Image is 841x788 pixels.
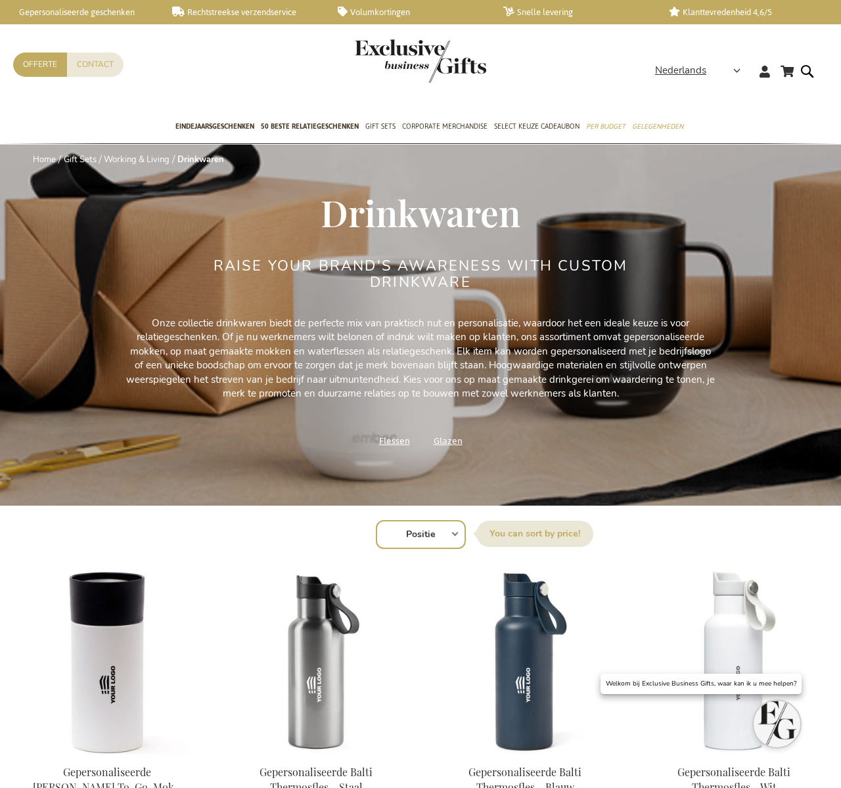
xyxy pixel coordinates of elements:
[174,258,667,290] h2: Raise Your Brand's Awareness with Custom Drinkware
[355,39,420,83] a: store logo
[476,521,593,547] label: Sorteer op
[261,120,359,133] span: 50 beste relatiegeschenken
[222,749,410,761] a: Personalised Balti Thermos Bottle - Steel
[172,7,317,18] a: Rechtstreekse verzendservice
[125,317,716,401] p: Onze collectie drinkwaren biedt de perfecte mix van praktisch nut en personalisatie, waardoor het...
[503,7,648,18] a: Snelle levering
[494,111,580,144] a: Select Keuze Cadeaubon
[338,7,482,18] a: Volumkortingen
[104,154,170,165] a: Working & Living
[431,749,619,761] a: Personalised Balti Thermos Bottle - Blue
[640,570,828,754] img: Personalised Balti Thermos Bottle - White
[13,570,201,754] img: Personalised Otis Thermo To-Go-Mug
[7,7,151,18] a: Gepersonaliseerde geschenken
[321,188,520,236] span: Drinkwaren
[586,120,625,133] span: Per Budget
[355,39,486,83] img: Exclusive Business gifts logo
[64,154,97,165] a: Gift Sets
[175,111,254,144] a: Eindejaarsgeschenken
[669,7,813,18] a: Klanttevredenheid 4,6/5
[434,432,463,450] a: Glazen
[365,111,396,144] a: Gift Sets
[177,154,224,165] strong: Drinkwaren
[13,749,201,761] a: Personalised Otis Thermo To-Go-Mug
[222,570,410,754] img: Personalised Balti Thermos Bottle - Steel
[494,120,580,133] span: Select Keuze Cadeaubon
[655,63,706,78] span: Nederlands
[67,53,124,77] a: Contact
[261,111,359,144] a: 50 beste relatiegeschenken
[632,120,683,133] span: Gelegenheden
[640,749,828,761] a: Personalised Balti Thermos Bottle - White
[632,111,683,144] a: Gelegenheden
[402,120,488,133] span: Corporate Merchandise
[175,120,254,133] span: Eindejaarsgeschenken
[379,432,410,450] a: Flessen
[431,570,619,754] img: Personalised Balti Thermos Bottle - Blue
[402,111,488,144] a: Corporate Merchandise
[13,53,67,77] a: Offerte
[33,154,56,165] a: Home
[365,120,396,133] span: Gift Sets
[586,111,625,144] a: Per Budget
